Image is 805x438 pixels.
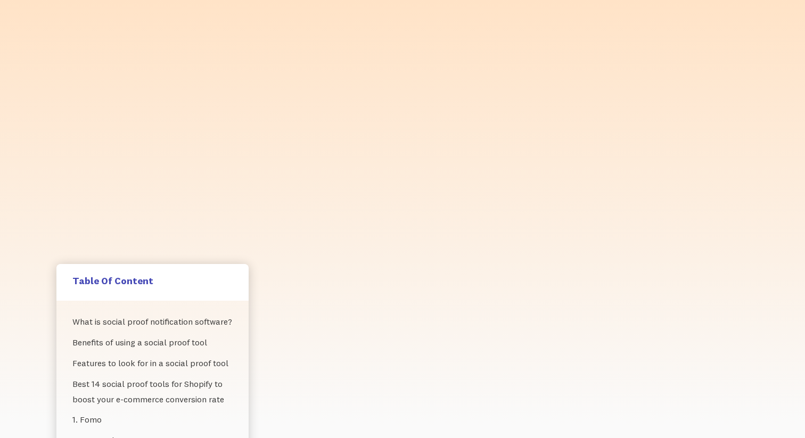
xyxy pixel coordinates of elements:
[72,353,233,374] a: Features to look for in a social proof tool
[72,275,233,287] h5: Table Of Content
[72,374,233,410] a: Best 14 social proof tools for Shopify to boost your e-commerce conversion rate
[72,311,233,332] a: What is social proof notification software?
[72,409,233,430] a: 1. Fomo
[72,332,233,353] a: Benefits of using a social proof tool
